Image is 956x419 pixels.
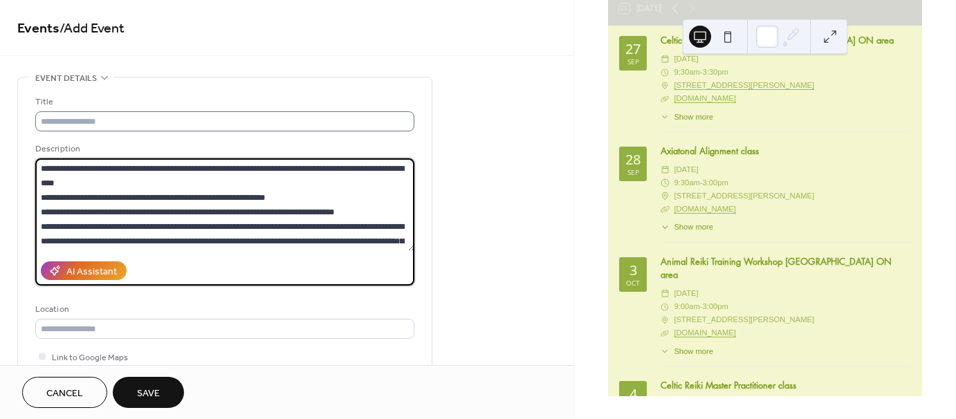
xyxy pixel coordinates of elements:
div: 3 [629,263,637,277]
div: Oct [626,279,640,286]
button: ​Show more [661,346,713,357]
span: - [700,176,703,189]
span: 3:30pm [702,66,728,79]
div: ​ [661,221,670,233]
span: [STREET_ADDRESS][PERSON_NAME] [674,189,814,203]
button: Cancel [22,377,107,408]
span: - [700,66,703,79]
button: Save [113,377,184,408]
div: ​ [661,66,670,79]
div: ​ [661,111,670,123]
span: 9:30am [674,176,699,189]
div: Location [35,302,412,317]
span: - [700,300,703,313]
div: ​ [661,287,670,300]
div: Sep [627,169,639,176]
span: [STREET_ADDRESS][PERSON_NAME] [674,313,814,326]
div: ​ [661,53,670,66]
span: Cancel [46,387,83,401]
a: Celtic Reiki Master Practitioner class [661,379,796,391]
div: Title [35,95,412,109]
div: 4 [629,387,637,401]
span: 9:30am [674,66,699,79]
span: [DATE] [674,287,698,300]
a: Celtic Reiki Level 1 training [GEOGRAPHIC_DATA] ON area [661,34,894,46]
div: ​ [661,163,670,176]
div: ​ [661,92,670,105]
span: Show more [674,221,713,233]
div: Description [35,142,412,156]
button: ​Show more [661,221,713,233]
div: 28 [625,153,641,167]
span: Show more [674,346,713,357]
span: Event details [35,71,97,86]
a: [STREET_ADDRESS][PERSON_NAME] [674,79,814,92]
span: / Add Event [59,15,125,42]
div: ​ [661,189,670,203]
button: AI Assistant [41,261,127,280]
div: ​ [661,79,670,92]
span: Link to Google Maps [52,351,128,365]
a: [DOMAIN_NAME] [674,205,736,213]
div: ​ [661,313,670,326]
button: ​Show more [661,111,713,123]
span: [DATE] [674,163,698,176]
div: 27 [625,42,641,56]
div: Sep [627,58,639,65]
span: [DATE] [674,53,698,66]
div: ​ [661,300,670,313]
span: 3:00pm [702,176,728,189]
div: AI Assistant [66,265,117,279]
a: Animal Reiki Training Workshop [GEOGRAPHIC_DATA] ON area [661,255,892,281]
a: [DOMAIN_NAME] [674,94,736,102]
div: ​ [661,176,670,189]
span: Save [137,387,160,401]
a: [DOMAIN_NAME] [674,328,736,337]
div: ​ [661,326,670,339]
span: Show more [674,111,713,123]
span: 9:00am [674,300,699,313]
span: 3:00pm [702,300,728,313]
div: ​ [661,203,670,216]
a: Events [17,15,59,42]
div: ​ [661,346,670,357]
a: Axiatonal Alignment class [661,145,759,157]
